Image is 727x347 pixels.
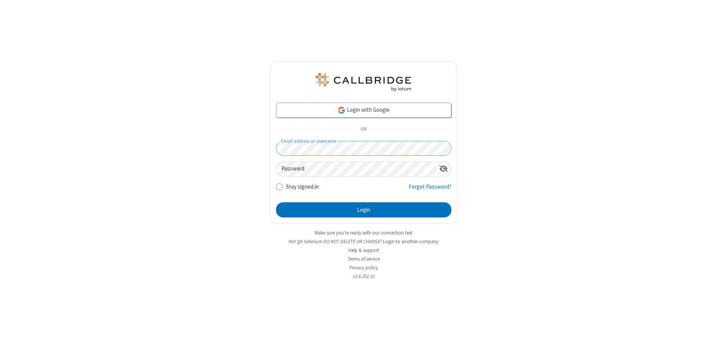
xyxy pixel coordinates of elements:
input: Password [276,162,436,177]
label: Stay signed in [286,183,319,191]
a: Forgot Password? [409,183,451,197]
input: Email address or username [276,141,451,156]
li: v2.6.352.10 [270,273,457,280]
a: Privacy policy [349,264,378,271]
li: Not QA Selenium DO NOT DELETE OR CHANGE? [270,238,457,245]
a: Terms of service [348,256,380,262]
button: Login [276,202,451,217]
a: Make sure you're ready with our connection test [315,230,412,236]
span: OR [357,124,370,135]
div: Show password [436,162,451,176]
img: google-icon.png [337,106,346,114]
a: Login with Google [276,103,451,118]
button: Login to another company [383,238,438,245]
img: QA Selenium DO NOT DELETE OR CHANGE [314,73,413,91]
a: Help & support [348,247,379,253]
